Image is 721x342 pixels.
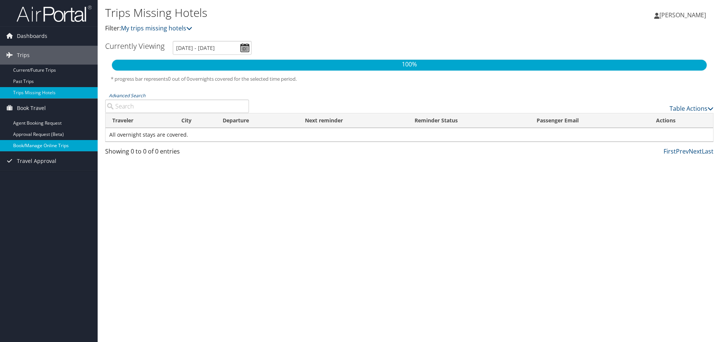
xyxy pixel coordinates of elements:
th: Traveler: activate to sort column ascending [106,113,175,128]
span: 0 out of 0 [168,75,190,82]
a: Advanced Search [109,92,145,99]
a: First [664,147,676,155]
td: All overnight stays are covered. [106,128,713,142]
p: 100% [112,60,707,69]
a: [PERSON_NAME] [654,4,713,26]
input: [DATE] - [DATE] [173,41,252,55]
h3: Currently Viewing [105,41,164,51]
a: My trips missing hotels [121,24,192,32]
h5: * progress bar represents overnights covered for the selected time period. [111,75,708,83]
a: Last [702,147,713,155]
h1: Trips Missing Hotels [105,5,511,21]
a: Next [689,147,702,155]
span: Travel Approval [17,152,56,170]
span: [PERSON_NAME] [659,11,706,19]
th: Departure: activate to sort column descending [216,113,298,128]
th: Next reminder [298,113,408,128]
span: Dashboards [17,27,47,45]
input: Advanced Search [105,99,249,113]
th: Reminder Status [408,113,530,128]
a: Table Actions [670,104,713,113]
th: Passenger Email: activate to sort column ascending [530,113,649,128]
div: Showing 0 to 0 of 0 entries [105,147,249,160]
a: Prev [676,147,689,155]
span: Trips [17,46,30,65]
img: airportal-logo.png [17,5,92,23]
th: Actions [649,113,713,128]
span: Book Travel [17,99,46,118]
th: City: activate to sort column ascending [175,113,216,128]
p: Filter: [105,24,511,33]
